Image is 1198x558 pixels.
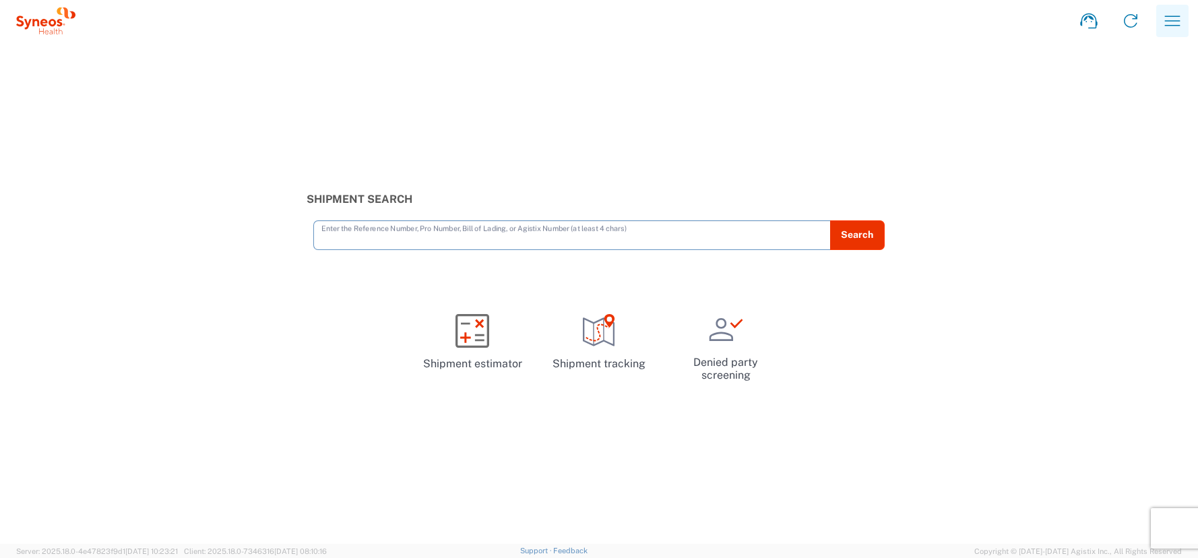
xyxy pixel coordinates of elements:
[16,547,178,555] span: Server: 2025.18.0-4e47823f9d1
[125,547,178,555] span: [DATE] 10:23:21
[668,302,784,393] a: Denied party screening
[184,547,327,555] span: Client: 2025.18.0-7346316
[307,193,891,206] h3: Shipment Search
[520,547,554,555] a: Support
[541,302,657,383] a: Shipment tracking
[830,220,885,250] button: Search
[274,547,327,555] span: [DATE] 08:10:16
[974,545,1182,557] span: Copyright © [DATE]-[DATE] Agistix Inc., All Rights Reserved
[553,547,588,555] a: Feedback
[414,302,530,383] a: Shipment estimator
